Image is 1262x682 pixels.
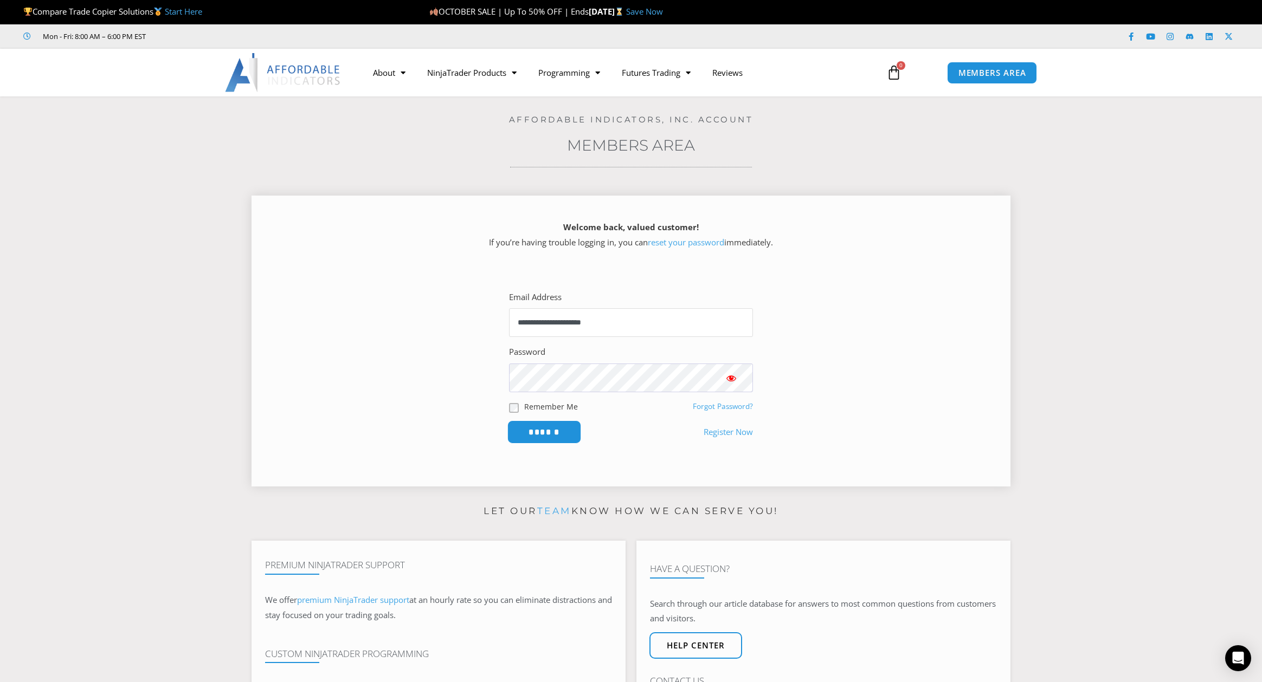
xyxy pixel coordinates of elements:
a: team [537,505,571,516]
img: ⌛ [615,8,623,16]
a: Start Here [165,6,202,17]
p: Let our know how we can serve you! [252,503,1010,520]
label: Remember Me [524,401,578,412]
a: Members Area [567,136,695,154]
iframe: Customer reviews powered by Trustpilot [161,31,324,42]
a: reset your password [648,237,724,248]
span: OCTOBER SALE | Up To 50% OFF | Ends [429,6,589,17]
span: Compare Trade Copier Solutions [23,6,202,17]
a: Reviews [701,60,754,85]
span: We offer [265,594,297,605]
a: NinjaTrader Products [416,60,527,85]
h4: Custom NinjaTrader Programming [265,648,612,659]
strong: [DATE] [589,6,626,17]
img: 🍂 [430,8,438,16]
h4: Premium NinjaTrader Support [265,560,612,570]
a: Help center [649,632,742,659]
a: Futures Trading [611,60,701,85]
img: 🏆 [24,8,32,16]
h4: Have A Question? [650,563,997,574]
img: 🥇 [154,8,162,16]
a: Forgot Password? [693,401,753,411]
a: MEMBERS AREA [947,62,1038,84]
span: Mon - Fri: 8:00 AM – 6:00 PM EST [40,30,146,43]
a: Register Now [704,425,753,440]
nav: Menu [362,60,874,85]
strong: Welcome back, valued customer! [563,222,699,232]
p: If you’re having trouble logging in, you can immediately. [271,220,991,250]
span: at an hourly rate so you can eliminate distractions and stay focused on your trading goals. [265,594,612,620]
a: Programming [527,60,611,85]
a: Affordable Indicators, Inc. Account [509,114,754,125]
a: About [362,60,416,85]
div: Open Intercom Messenger [1225,645,1251,671]
label: Email Address [509,290,562,305]
button: Show password [710,363,753,392]
img: LogoAI | Affordable Indicators – NinjaTrader [225,53,342,92]
a: 0 [870,57,918,88]
label: Password [509,345,545,360]
a: Save Now [626,6,663,17]
span: Help center [667,641,725,649]
p: Search through our article database for answers to most common questions from customers and visit... [650,596,997,627]
span: MEMBERS AREA [958,69,1026,77]
span: 0 [897,61,905,70]
a: premium NinjaTrader support [297,594,409,605]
